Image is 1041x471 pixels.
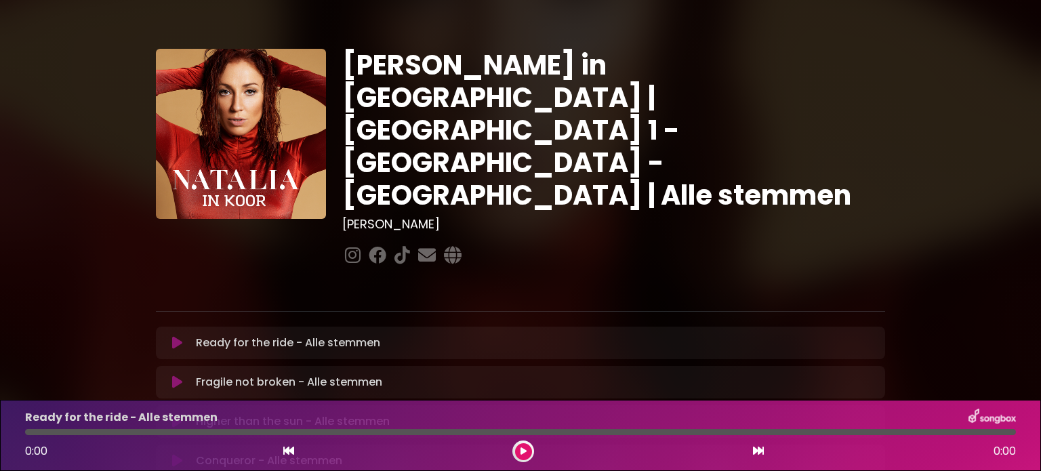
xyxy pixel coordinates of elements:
[196,335,380,351] p: Ready for the ride - Alle stemmen
[342,217,885,232] h3: [PERSON_NAME]
[25,443,47,459] span: 0:00
[156,49,326,219] img: YTVS25JmS9CLUqXqkEhs
[968,409,1016,426] img: songbox-logo-white.png
[196,374,382,390] p: Fragile not broken - Alle stemmen
[342,49,885,211] h1: [PERSON_NAME] in [GEOGRAPHIC_DATA] | [GEOGRAPHIC_DATA] 1 - [GEOGRAPHIC_DATA] - [GEOGRAPHIC_DATA] ...
[25,409,218,426] p: Ready for the ride - Alle stemmen
[994,443,1016,459] span: 0:00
